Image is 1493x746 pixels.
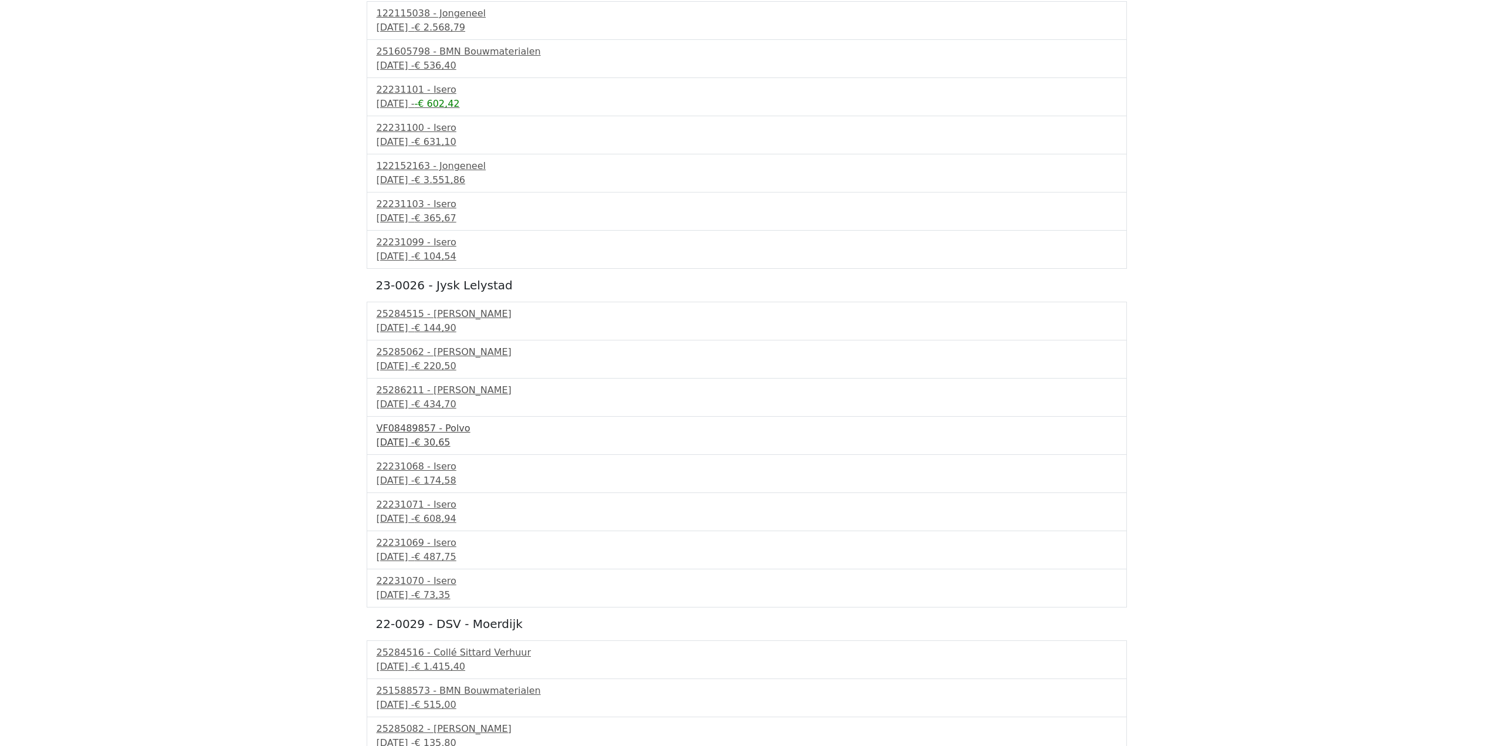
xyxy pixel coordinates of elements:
span: € 487,75 [414,551,456,562]
span: € 1.415,40 [414,661,465,672]
a: 22231101 - Isero[DATE] --€ 602,42 [377,83,1117,111]
div: [DATE] - [377,474,1117,488]
div: 25284516 - Collé Sittard Verhuur [377,646,1117,660]
a: 22231100 - Isero[DATE] -€ 631,10 [377,121,1117,149]
a: 22231069 - Isero[DATE] -€ 487,75 [377,536,1117,564]
div: [DATE] - [377,660,1117,674]
a: 25284516 - Collé Sittard Verhuur[DATE] -€ 1.415,40 [377,646,1117,674]
h5: 23-0026 - Jysk Lelystad [376,278,1118,292]
div: [DATE] - [377,135,1117,149]
div: [DATE] - [377,59,1117,73]
a: 22231071 - Isero[DATE] -€ 608,94 [377,498,1117,526]
div: 122115038 - Jongeneel [377,6,1117,21]
a: 22231070 - Isero[DATE] -€ 73,35 [377,574,1117,602]
span: € 174,58 [414,475,456,486]
div: 22231099 - Isero [377,235,1117,249]
div: [DATE] - [377,359,1117,373]
span: € 3.551,86 [414,174,465,185]
a: 251588573 - BMN Bouwmaterialen[DATE] -€ 515,00 [377,684,1117,712]
div: 22231069 - Isero [377,536,1117,550]
a: 251605798 - BMN Bouwmaterialen[DATE] -€ 536,40 [377,45,1117,73]
span: € 30,65 [414,437,450,448]
a: 22231068 - Isero[DATE] -€ 174,58 [377,460,1117,488]
div: [DATE] - [377,249,1117,264]
div: [DATE] - [377,321,1117,335]
a: VF08489857 - Polvo[DATE] -€ 30,65 [377,421,1117,450]
a: 122152163 - Jongeneel[DATE] -€ 3.551,86 [377,159,1117,187]
div: [DATE] - [377,512,1117,526]
div: [DATE] - [377,397,1117,411]
div: 122152163 - Jongeneel [377,159,1117,173]
div: [DATE] - [377,588,1117,602]
span: € 365,67 [414,212,456,224]
div: [DATE] - [377,550,1117,564]
div: 22231070 - Isero [377,574,1117,588]
div: VF08489857 - Polvo [377,421,1117,436]
div: 251605798 - BMN Bouwmaterialen [377,45,1117,59]
span: € 104,54 [414,251,456,262]
div: 22231068 - Isero [377,460,1117,474]
span: € 515,00 [414,699,456,710]
a: 122115038 - Jongeneel[DATE] -€ 2.568,79 [377,6,1117,35]
div: 22231103 - Isero [377,197,1117,211]
a: 22231099 - Isero[DATE] -€ 104,54 [377,235,1117,264]
div: 22231100 - Isero [377,121,1117,135]
h5: 22-0029 - DSV - Moerdijk [376,617,1118,631]
span: € 536,40 [414,60,456,71]
a: 25285062 - [PERSON_NAME][DATE] -€ 220,50 [377,345,1117,373]
a: 25284515 - [PERSON_NAME][DATE] -€ 144,90 [377,307,1117,335]
a: 22231103 - Isero[DATE] -€ 365,67 [377,197,1117,225]
span: € 434,70 [414,399,456,410]
div: 25284515 - [PERSON_NAME] [377,307,1117,321]
div: [DATE] - [377,436,1117,450]
div: [DATE] - [377,698,1117,712]
span: € 608,94 [414,513,456,524]
div: 22231101 - Isero [377,83,1117,97]
div: [DATE] - [377,211,1117,225]
span: € 2.568,79 [414,22,465,33]
div: [DATE] - [377,97,1117,111]
span: € 220,50 [414,360,456,372]
div: 25286211 - [PERSON_NAME] [377,383,1117,397]
div: [DATE] - [377,21,1117,35]
div: 251588573 - BMN Bouwmaterialen [377,684,1117,698]
a: 25286211 - [PERSON_NAME][DATE] -€ 434,70 [377,383,1117,411]
span: € 144,90 [414,322,456,333]
div: 25285062 - [PERSON_NAME] [377,345,1117,359]
div: 25285082 - [PERSON_NAME] [377,722,1117,736]
span: € 631,10 [414,136,456,147]
div: [DATE] - [377,173,1117,187]
span: € 73,35 [414,589,450,600]
div: 22231071 - Isero [377,498,1117,512]
span: -€ 602,42 [414,98,459,109]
